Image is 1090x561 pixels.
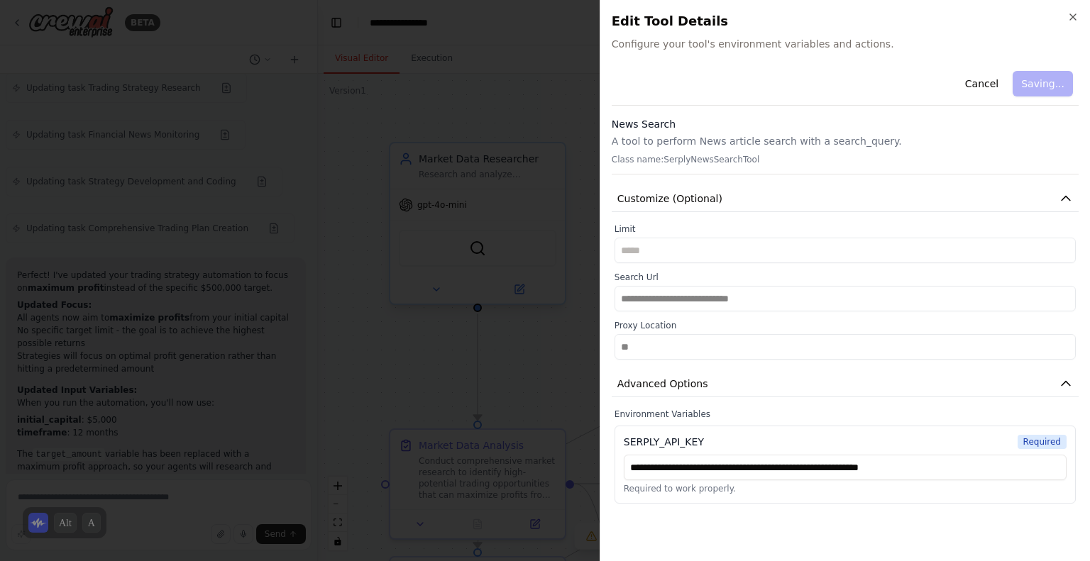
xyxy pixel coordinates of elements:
span: Required [1018,435,1067,449]
button: Customize (Optional) [612,186,1079,212]
label: Environment Variables [615,409,1076,420]
h3: News Search [612,117,1079,131]
span: Customize (Optional) [617,191,722,206]
span: Configure your tool's environment variables and actions. [612,37,1079,51]
label: Limit [615,223,1076,235]
h2: Edit Tool Details [612,11,1079,31]
p: Class name: SerplyNewsSearchTool [612,154,1079,165]
p: A tool to perform News article search with a search_query. [612,134,1079,148]
label: Search Url [615,272,1076,283]
span: Advanced Options [617,377,708,391]
div: SERPLY_API_KEY [624,435,704,449]
button: Advanced Options [612,371,1079,397]
label: Proxy Location [615,320,1076,331]
p: Required to work properly. [624,483,1067,494]
button: Cancel [957,71,1007,96]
